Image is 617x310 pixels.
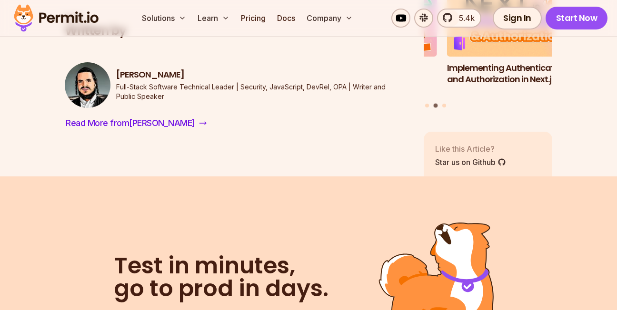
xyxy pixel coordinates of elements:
button: Go to slide 1 [425,103,429,107]
button: Company [303,9,357,28]
a: Read More from[PERSON_NAME] [65,116,208,131]
p: Like this Article? [435,143,506,154]
a: Pricing [237,9,269,28]
span: Test in minutes, [114,254,328,277]
img: Permit logo [10,2,103,34]
span: 5.4k [453,12,475,24]
h3: Implementing Multi-Tenant RBAC in Nuxt.js [308,62,437,86]
button: Learn [194,9,233,28]
a: Star us on Github [435,156,506,167]
button: Go to slide 3 [442,103,446,107]
h2: go to prod in days. [114,254,328,300]
h3: Implementing Authentication and Authorization in Next.js [447,62,576,86]
a: 5.4k [437,9,481,28]
button: Go to slide 2 [434,103,438,107]
p: Disagree? [435,175,486,186]
h3: [PERSON_NAME] [116,69,408,81]
a: Docs [273,9,299,28]
a: Sign In [493,7,542,29]
img: Gabriel L. Manor [65,62,110,108]
p: Full-Stack Software Technical Leader | Security, JavaScript, DevRel, OPA | Writer and Public Speaker [116,82,408,101]
button: Solutions [138,9,190,28]
a: Start Now [546,7,608,29]
span: Read More from [PERSON_NAME] [66,116,195,130]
